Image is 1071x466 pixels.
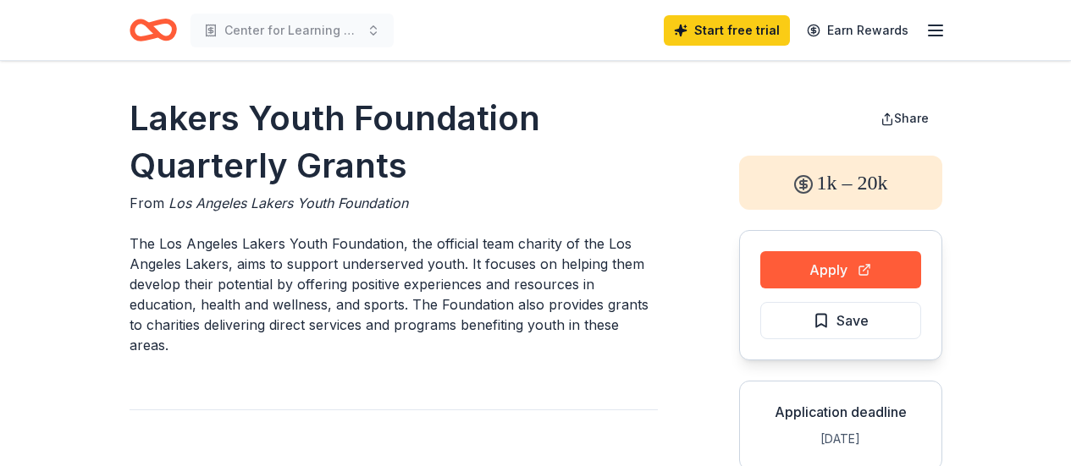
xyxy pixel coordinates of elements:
span: Save [836,310,869,332]
div: 1k – 20k [739,156,942,210]
button: Save [760,302,921,339]
button: Apply [760,251,921,288]
a: Earn Rewards [797,15,919,46]
button: Share [867,101,942,135]
div: Application deadline [754,402,928,422]
span: Los Angeles Lakers Youth Foundation [168,195,408,211]
button: Center for Learning Unlimited [190,14,394,47]
p: The Los Angeles Lakers Youth Foundation, the official team charity of the Los Angeles Lakers, aim... [130,233,658,355]
span: Share [894,111,929,125]
div: [DATE] [754,429,928,449]
a: Start free trial [664,15,790,46]
div: From [130,193,658,213]
h1: Lakers Youth Foundation Quarterly Grants [130,95,658,189]
a: Home [130,10,177,50]
span: Center for Learning Unlimited [224,20,360,41]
